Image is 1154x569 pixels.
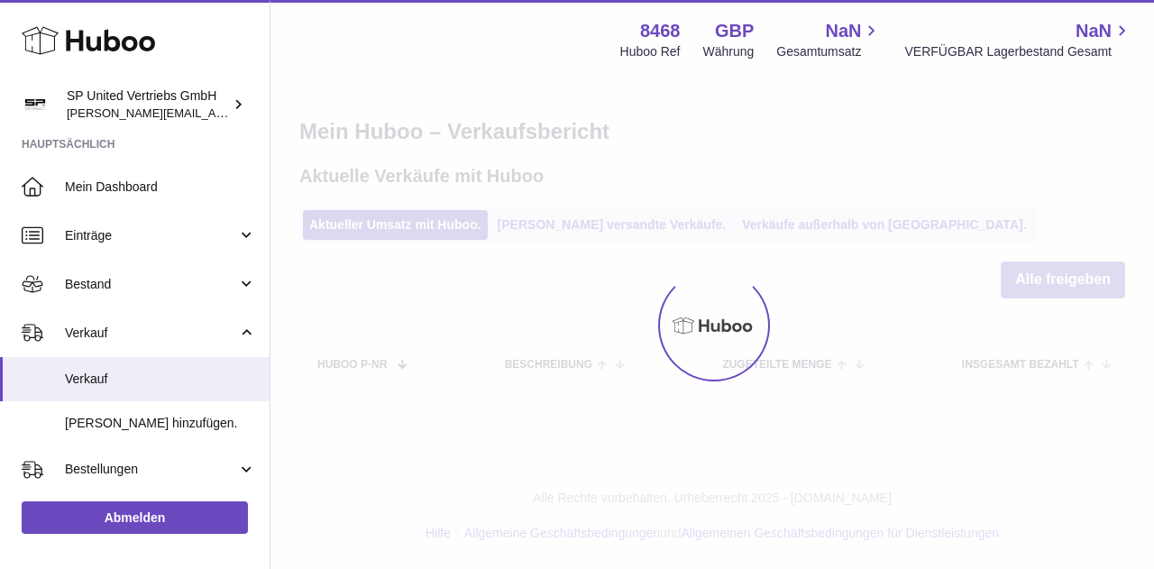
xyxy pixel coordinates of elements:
span: [PERSON_NAME][EMAIL_ADDRESS][DOMAIN_NAME] [67,106,362,120]
span: Verkauf [65,325,237,342]
strong: 8468 [640,19,681,43]
span: VERFÜGBAR Lagerbestand Gesamt [904,43,1132,60]
strong: GBP [715,19,754,43]
div: Währung [703,43,755,60]
span: Verkauf [65,371,256,388]
span: NaN [1076,19,1112,43]
span: Bestellungen [65,461,237,478]
span: Gesamtumsatz [776,43,882,60]
span: NaN [825,19,861,43]
img: tim@sp-united.com [22,91,49,118]
div: SP United Vertriebs GmbH [67,87,229,122]
span: Bestand [65,276,237,293]
span: [PERSON_NAME] hinzufügen. [65,415,256,432]
a: NaN VERFÜGBAR Lagerbestand Gesamt [904,19,1132,60]
div: Huboo Ref [620,43,681,60]
span: Einträge [65,227,237,244]
a: NaN Gesamtumsatz [776,19,882,60]
a: Abmelden [22,501,248,534]
span: Mein Dashboard [65,179,256,196]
